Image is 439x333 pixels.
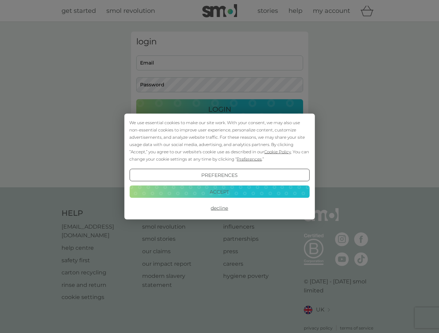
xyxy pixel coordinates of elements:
[129,119,309,163] div: We use essential cookies to make our site work. With your consent, we may also use non-essential ...
[129,169,309,181] button: Preferences
[124,114,315,220] div: Cookie Consent Prompt
[129,202,309,214] button: Decline
[129,185,309,198] button: Accept
[237,156,262,162] span: Preferences
[264,149,291,154] span: Cookie Policy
